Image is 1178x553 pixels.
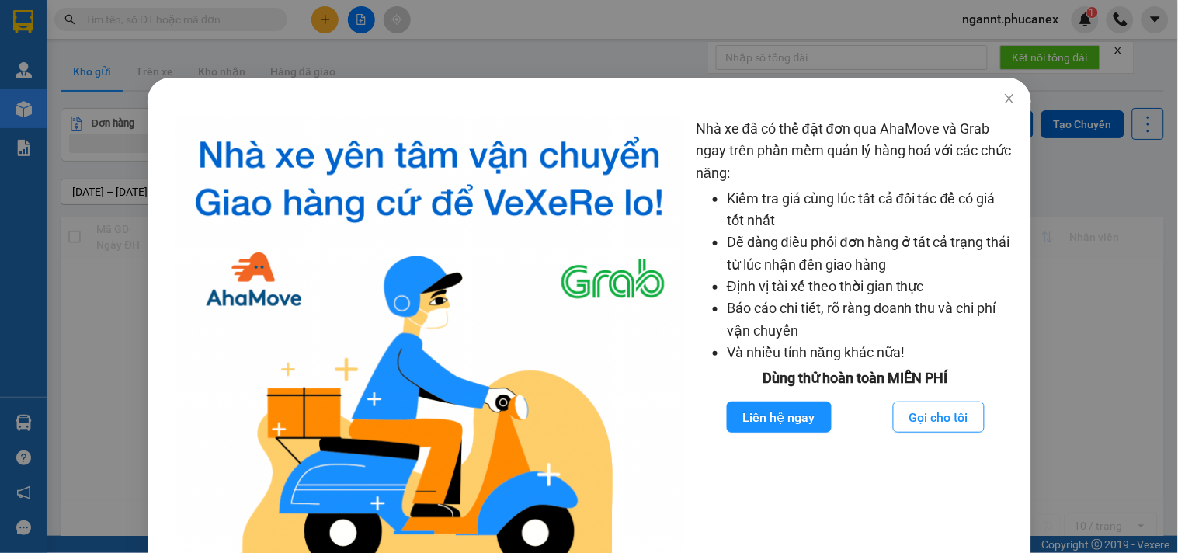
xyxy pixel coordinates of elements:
li: Định vị tài xế theo thời gian thực [727,276,1016,297]
span: Gọi cho tôi [909,408,968,427]
button: Gọi cho tôi [893,402,985,433]
button: Liên hệ ngay [726,402,831,433]
span: Liên hệ ngay [742,408,815,427]
span: close [1003,92,1015,105]
li: Dễ dàng điều phối đơn hàng ở tất cả trạng thái từ lúc nhận đến giao hàng [727,231,1016,276]
button: Close [987,78,1030,121]
div: Dùng thử hoàn toàn MIỄN PHÍ [696,367,1016,389]
li: Báo cáo chi tiết, rõ ràng doanh thu và chi phí vận chuyển [727,297,1016,342]
li: Và nhiều tính năng khác nữa! [727,342,1016,363]
li: Kiểm tra giá cùng lúc tất cả đối tác để có giá tốt nhất [727,188,1016,232]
